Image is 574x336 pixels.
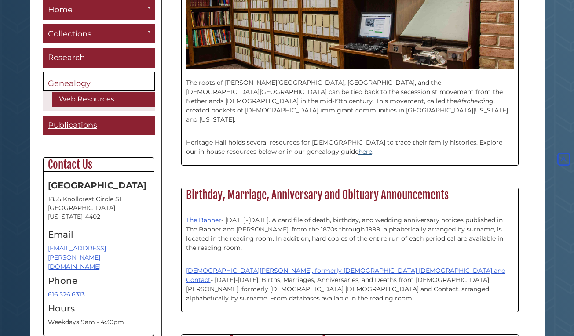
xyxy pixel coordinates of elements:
[43,116,155,135] a: Publications
[44,158,154,172] h2: Contact Us
[182,188,518,202] h2: Birthday, Marriage, Anniversary and Obituary Announcements
[186,69,514,124] p: The roots of [PERSON_NAME][GEOGRAPHIC_DATA], [GEOGRAPHIC_DATA], and the [DEMOGRAPHIC_DATA][GEOGRA...
[52,92,155,107] a: Web Resources
[43,24,155,44] a: Collections
[48,120,97,130] span: Publications
[48,276,149,285] h4: Phone
[186,257,514,303] p: - [DATE]-[DATE]. Births, Marriages, Anniversaries, and Deaths from [DEMOGRAPHIC_DATA][PERSON_NAME...
[43,48,155,68] a: Research
[48,180,146,191] strong: [GEOGRAPHIC_DATA]
[457,97,494,105] em: Afscheiding
[186,216,221,224] a: The Banner
[556,155,572,163] a: Back to Top
[186,129,514,156] p: Heritage Hall holds several resources for [DEMOGRAPHIC_DATA] to trace their family histories. Exp...
[48,244,106,271] a: [EMAIL_ADDRESS][PERSON_NAME][DOMAIN_NAME]
[48,290,85,298] a: 616.526.6313
[186,206,514,253] p: - [DATE]-[DATE]. A card file of death, birthday, and wedding anniversary notices published in The...
[48,303,149,313] h4: Hours
[48,318,149,327] p: Weekdays 9am - 4:30pm
[48,79,91,88] span: Genealogy
[48,195,149,221] address: 1855 Knollcrest Circle SE [GEOGRAPHIC_DATA][US_STATE]-4402
[48,53,85,62] span: Research
[48,29,91,39] span: Collections
[48,230,149,239] h4: Email
[48,5,73,14] span: Home
[358,148,372,155] a: here
[186,267,505,284] a: [DEMOGRAPHIC_DATA][PERSON_NAME], formerly [DEMOGRAPHIC_DATA] [DEMOGRAPHIC_DATA] and Contact
[43,72,155,91] a: Genealogy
